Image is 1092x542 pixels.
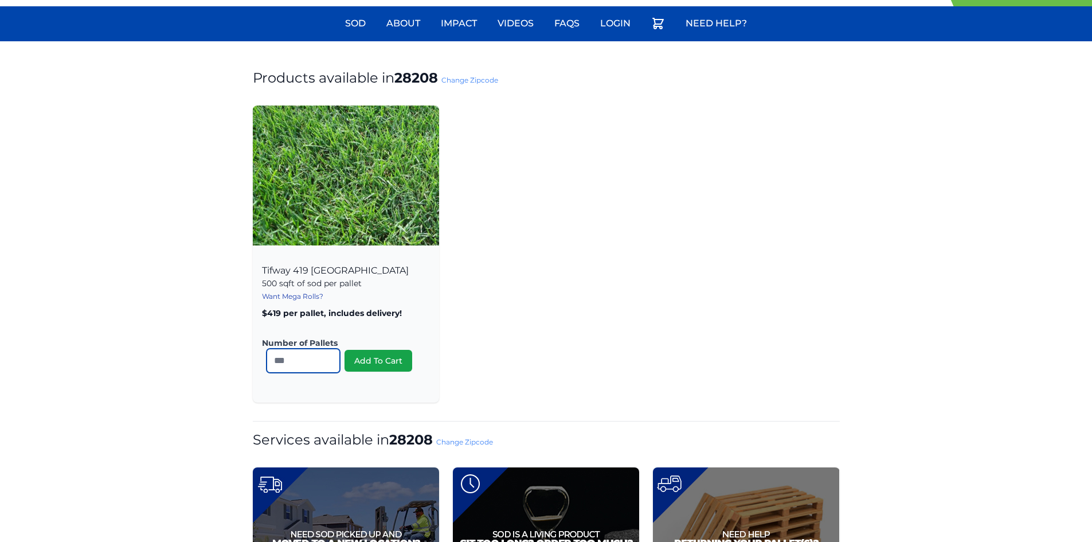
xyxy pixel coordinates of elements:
[593,10,637,37] a: Login
[253,69,840,87] h1: Products available in
[338,10,373,37] a: Sod
[491,10,541,37] a: Videos
[436,438,493,446] a: Change Zipcode
[253,252,439,403] div: Tifway 419 [GEOGRAPHIC_DATA]
[253,431,840,449] h1: Services available in
[345,350,412,372] button: Add To Cart
[394,69,438,86] strong: 28208
[262,307,430,319] p: $419 per pallet, includes delivery!
[547,10,586,37] a: FAQs
[441,76,498,84] a: Change Zipcode
[262,278,430,289] p: 500 sqft of sod per pallet
[434,10,484,37] a: Impact
[389,431,433,448] strong: 28208
[379,10,427,37] a: About
[262,337,421,349] label: Number of Pallets
[679,10,754,37] a: Need Help?
[262,292,323,301] a: Want Mega Rolls?
[253,106,439,245] img: Tifway 419 Bermuda Product Image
